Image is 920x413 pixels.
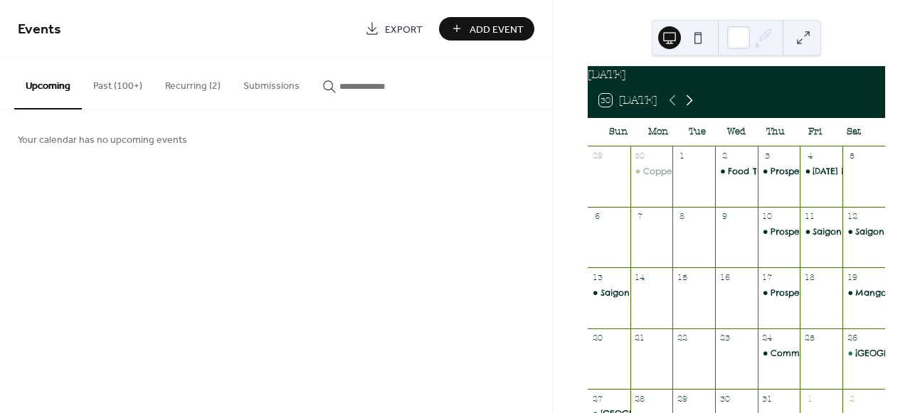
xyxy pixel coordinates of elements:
[470,22,524,37] span: Add Event
[643,166,737,178] div: Copperpoint Brewing
[18,16,61,43] span: Events
[677,118,717,146] div: Tue
[728,166,882,178] div: Food Trucks at [GEOGRAPHIC_DATA]
[835,118,874,146] div: Sat
[592,151,603,161] div: 29
[847,211,857,222] div: 12
[804,333,815,343] div: 25
[638,118,677,146] div: Mon
[800,166,842,178] div: 4th of July in Plantation
[804,393,815,404] div: 1
[635,393,645,404] div: 28
[588,66,885,83] div: [DATE]
[719,151,730,161] div: 2
[630,166,673,178] div: Copperpoint Brewing
[813,166,896,178] div: [DATE] in Plantation
[771,226,851,238] div: Prosperity Brewers
[592,333,603,343] div: 20
[804,272,815,282] div: 18
[804,211,815,222] div: 11
[635,151,645,161] div: 30
[758,348,800,360] div: Community Classroom-Chef's Table
[677,151,687,161] div: 1
[232,58,311,108] button: Submissions
[756,118,795,146] div: Thu
[635,333,645,343] div: 21
[847,333,857,343] div: 26
[588,287,630,299] div: Saigon Night Market
[592,211,603,222] div: 6
[594,90,662,110] button: 30[DATE]
[762,151,773,161] div: 3
[762,393,773,404] div: 31
[677,393,687,404] div: 29
[804,151,815,161] div: 4
[439,17,534,41] button: Add Event
[635,211,645,222] div: 7
[762,211,773,222] div: 10
[800,226,842,238] div: Saigon Night Market
[592,393,603,404] div: 27
[847,272,857,282] div: 19
[762,272,773,282] div: 17
[762,333,773,343] div: 24
[719,393,730,404] div: 30
[14,58,82,109] button: Upcoming
[771,287,851,299] div: Prosperity Brewers
[354,17,433,41] a: Export
[719,211,730,222] div: 9
[601,287,690,299] div: Saigon Night Market
[758,166,800,178] div: Prosperity Brewers
[842,287,885,299] div: Mango Mania by Red Splendor Farm
[771,166,851,178] div: Prosperity Brewers
[847,393,857,404] div: 2
[795,118,835,146] div: Fri
[154,58,232,108] button: Recurring (2)
[715,166,758,178] div: Food Trucks at Volunteer Park
[719,333,730,343] div: 23
[82,58,154,108] button: Past (100+)
[635,272,645,282] div: 14
[758,287,800,299] div: Prosperity Brewers
[677,211,687,222] div: 8
[719,272,730,282] div: 16
[842,348,885,360] div: Smorgasburg
[847,151,857,161] div: 5
[592,272,603,282] div: 13
[813,226,902,238] div: Saigon Night Market
[677,333,687,343] div: 22
[385,22,423,37] span: Export
[18,133,187,148] span: Your calendar has no upcoming events
[677,272,687,282] div: 15
[758,226,800,238] div: Prosperity Brewers
[717,118,756,146] div: Wed
[842,226,885,238] div: Saigon Night Market
[599,118,638,146] div: Sun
